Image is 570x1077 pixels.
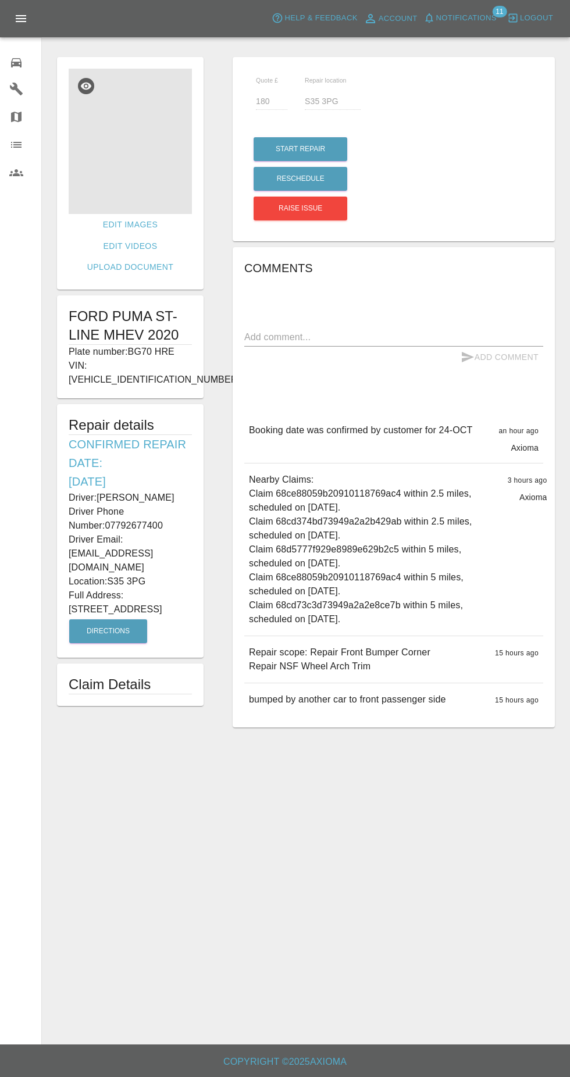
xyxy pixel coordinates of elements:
button: Notifications [421,9,500,27]
span: Account [379,12,418,26]
p: Axioma [519,491,547,503]
h5: Repair details [69,416,192,434]
h6: Comments [244,259,543,277]
span: Help & Feedback [284,12,357,25]
a: Edit Images [98,214,162,236]
p: Booking date was confirmed by customer for 24-OCT [249,423,472,437]
button: Help & Feedback [269,9,360,27]
span: 3 hours ago [508,476,547,484]
p: Full Address: [STREET_ADDRESS] [69,589,192,616]
span: 11 [492,6,507,17]
p: Driver: [PERSON_NAME] [69,491,192,505]
p: Driver Phone Number: 07792677400 [69,505,192,533]
span: 15 hours ago [495,649,539,657]
img: 08e37639-3477-457b-8879-fbebeaa90b2a [69,69,192,214]
button: Directions [69,619,147,643]
p: Axioma [511,442,539,454]
span: Repair location [305,77,347,84]
span: an hour ago [499,427,539,435]
span: Logout [520,12,553,25]
p: bumped by another car to front passenger side [249,693,446,707]
p: Driver Email: [EMAIL_ADDRESS][DOMAIN_NAME] [69,533,192,575]
a: Account [361,9,421,28]
h6: Confirmed Repair Date: [DATE] [69,435,192,491]
button: Logout [504,9,556,27]
span: Quote £ [256,77,278,84]
p: Plate number: BG70 HRE [69,345,192,359]
h1: FORD PUMA ST-LINE MHEV 2020 [69,307,192,344]
button: Start Repair [254,137,347,161]
span: 15 hours ago [495,696,539,704]
p: VIN: [VEHICLE_IDENTIFICATION_NUMBER] [69,359,192,387]
h1: Claim Details [69,675,192,694]
p: Location: S35 3PG [69,575,192,589]
span: Notifications [436,12,497,25]
p: Repair scope: Repair Front Bumper Corner Repair NSF Wheel Arch Trim [249,646,430,673]
p: Nearby Claims: Claim 68ce88059b20910118769ac4 within 2.5 miles, scheduled on [DATE]. Claim 68cd37... [249,473,498,626]
button: Open drawer [7,5,35,33]
a: Edit Videos [99,236,162,257]
h6: Copyright © 2025 Axioma [9,1054,561,1070]
button: Reschedule [254,167,347,191]
button: Raise issue [254,197,347,220]
a: Upload Document [83,256,178,278]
